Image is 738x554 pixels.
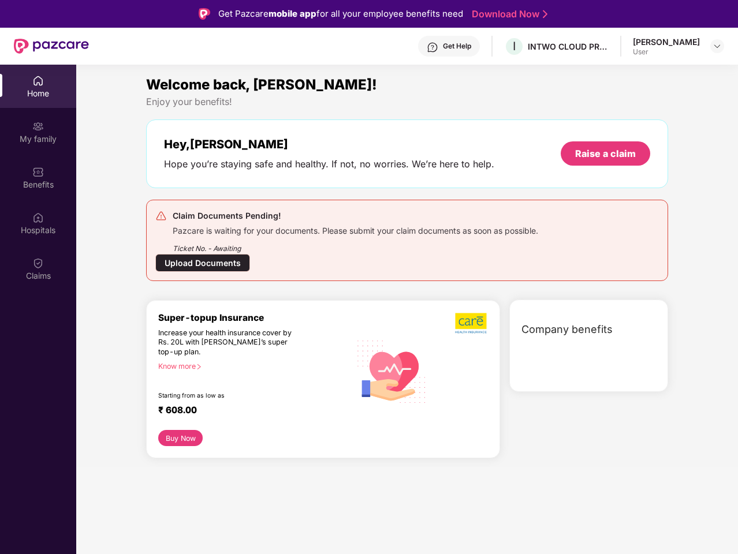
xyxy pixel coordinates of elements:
[196,364,202,370] span: right
[173,209,538,223] div: Claim Documents Pending!
[173,223,538,236] div: Pazcare is waiting for your documents. Please submit your claim documents as soon as possible.
[32,166,44,178] img: svg+xml;base64,PHN2ZyBpZD0iQmVuZWZpdHMiIHhtbG5zPSJodHRwOi8vd3d3LnczLm9yZy8yMDAwL3N2ZyIgd2lkdGg9Ij...
[528,41,609,52] div: INTWO CLOUD PRIVATE LIMITED
[199,8,210,20] img: Logo
[32,121,44,132] img: svg+xml;base64,PHN2ZyB3aWR0aD0iMjAiIGhlaWdodD0iMjAiIHZpZXdCb3g9IjAgMCAyMCAyMCIgZmlsbD0ibm9uZSIgeG...
[158,328,301,357] div: Increase your health insurance cover by Rs. 20L with [PERSON_NAME]’s super top-up plan.
[158,362,344,370] div: Know more
[427,42,438,53] img: svg+xml;base64,PHN2ZyBpZD0iSGVscC0zMngzMiIgeG1sbnM9Imh0dHA6Ly93d3cudzMub3JnLzIwMDAvc3ZnIiB3aWR0aD...
[633,47,700,57] div: User
[543,8,547,20] img: Stroke
[173,236,538,254] div: Ticket No. - Awaiting
[146,76,377,93] span: Welcome back, [PERSON_NAME]!
[158,392,301,400] div: Starting from as low as
[32,257,44,269] img: svg+xml;base64,PHN2ZyBpZD0iQ2xhaW0iIHhtbG5zPSJodHRwOi8vd3d3LnczLm9yZy8yMDAwL3N2ZyIgd2lkdGg9IjIwIi...
[513,39,516,53] span: I
[158,312,351,323] div: Super-topup Insurance
[155,210,167,222] img: svg+xml;base64,PHN2ZyB4bWxucz0iaHR0cDovL3d3dy53My5vcmcvMjAwMC9zdmciIHdpZHRoPSIyNCIgaGVpZ2h0PSIyNC...
[164,137,494,151] div: Hey, [PERSON_NAME]
[158,430,203,446] button: Buy Now
[146,96,668,108] div: Enjoy your benefits!
[218,7,463,21] div: Get Pazcare for all your employee benefits need
[164,158,494,170] div: Hope you’re staying safe and healthy. If not, no worries. We’re here to help.
[32,212,44,223] img: svg+xml;base64,PHN2ZyBpZD0iSG9zcGl0YWxzIiB4bWxucz0iaHR0cDovL3d3dy53My5vcmcvMjAwMC9zdmciIHdpZHRoPS...
[472,8,544,20] a: Download Now
[575,147,636,160] div: Raise a claim
[14,39,89,54] img: New Pazcare Logo
[713,42,722,51] img: svg+xml;base64,PHN2ZyBpZD0iRHJvcGRvd24tMzJ4MzIiIHhtbG5zPSJodHRwOi8vd3d3LnczLm9yZy8yMDAwL3N2ZyIgd2...
[32,75,44,87] img: svg+xml;base64,PHN2ZyBpZD0iSG9tZSIgeG1sbnM9Imh0dHA6Ly93d3cudzMub3JnLzIwMDAvc3ZnIiB3aWR0aD0iMjAiIG...
[155,254,250,272] div: Upload Documents
[158,405,339,418] div: ₹ 608.00
[455,312,488,334] img: b5dec4f62d2307b9de63beb79f102df3.png
[443,42,471,51] div: Get Help
[521,321,613,338] span: Company benefits
[269,8,316,19] strong: mobile app
[351,329,433,413] img: svg+xml;base64,PHN2ZyB4bWxucz0iaHR0cDovL3d3dy53My5vcmcvMjAwMC9zdmciIHhtbG5zOnhsaW5rPSJodHRwOi8vd3...
[633,36,700,47] div: [PERSON_NAME]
